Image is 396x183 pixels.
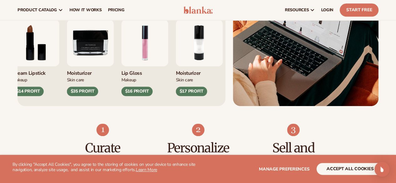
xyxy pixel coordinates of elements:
[340,3,378,17] a: Start Free
[176,76,223,83] div: Skin Care
[176,87,207,96] div: $17 PROFIT
[121,19,168,96] div: 1 / 9
[321,8,333,13] span: LOGIN
[285,8,309,13] span: resources
[287,124,300,136] img: Shopify Image 9
[176,19,223,96] div: 2 / 9
[13,66,59,77] div: Cream Lipstick
[121,76,168,83] div: Makeup
[121,87,153,96] div: $16 PROFIT
[259,166,309,172] span: Manage preferences
[67,19,114,96] div: 9 / 9
[176,19,223,66] img: Moisturizing lotion.
[13,87,44,96] div: $14 PROFIT
[96,124,109,136] img: Shopify Image 7
[183,6,213,14] img: logo
[136,167,157,173] a: Learn More
[67,87,98,96] div: $35 PROFIT
[121,19,168,66] img: Pink lip gloss.
[68,141,138,155] h3: Curate
[13,19,59,66] img: Luxury cream lipstick.
[121,66,168,77] div: Lip Gloss
[176,66,223,77] div: Moisturizer
[69,8,102,13] span: How It Works
[163,141,233,155] h3: Personalize
[18,8,57,13] span: product catalog
[13,162,198,173] p: By clicking "Accept All Cookies", you agree to the storing of cookies on your device to enhance s...
[67,66,114,77] div: Moisturizer
[13,76,59,83] div: Makeup
[259,163,309,175] button: Manage preferences
[67,76,114,83] div: Skin Care
[108,8,124,13] span: pricing
[258,141,329,169] h3: Sell and Scale
[374,162,389,177] div: Open Intercom Messenger
[13,19,59,96] div: 8 / 9
[67,19,114,66] img: Moisturizer.
[192,124,204,136] img: Shopify Image 8
[316,163,383,175] button: accept all cookies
